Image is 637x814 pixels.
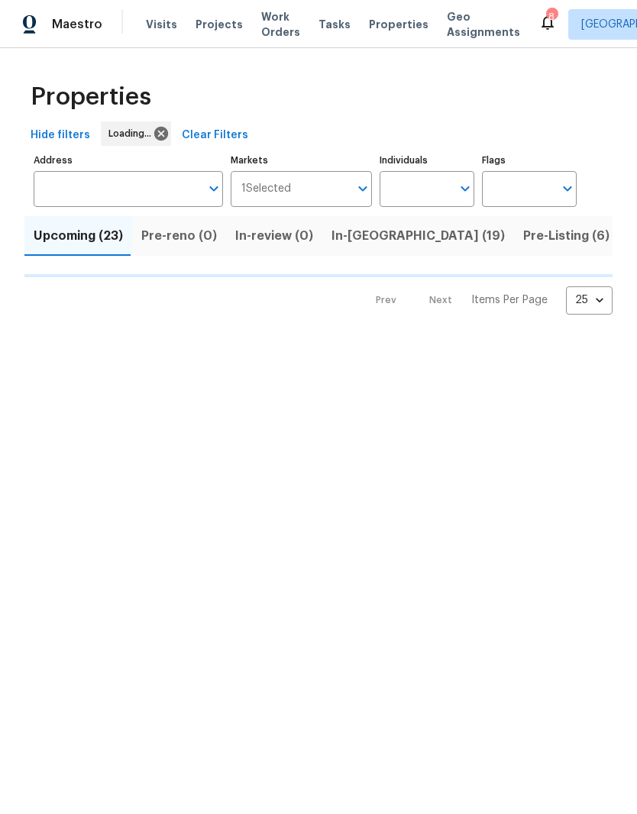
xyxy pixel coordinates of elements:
[196,17,243,32] span: Projects
[447,9,520,40] span: Geo Assignments
[146,17,177,32] span: Visits
[101,121,171,146] div: Loading...
[34,225,123,247] span: Upcoming (23)
[471,292,548,308] p: Items Per Page
[52,17,102,32] span: Maestro
[34,156,223,165] label: Address
[24,121,96,150] button: Hide filters
[182,126,248,145] span: Clear Filters
[108,126,157,141] span: Loading...
[235,225,313,247] span: In-review (0)
[523,225,610,247] span: Pre-Listing (6)
[361,286,613,315] nav: Pagination Navigation
[331,225,505,247] span: In-[GEOGRAPHIC_DATA] (19)
[261,9,300,40] span: Work Orders
[380,156,474,165] label: Individuals
[566,280,613,320] div: 25
[241,183,291,195] span: 1 Selected
[203,178,225,199] button: Open
[352,178,373,199] button: Open
[318,19,351,30] span: Tasks
[176,121,254,150] button: Clear Filters
[31,89,151,105] span: Properties
[454,178,476,199] button: Open
[482,156,577,165] label: Flags
[231,156,373,165] label: Markets
[546,9,557,24] div: 8
[31,126,90,145] span: Hide filters
[141,225,217,247] span: Pre-reno (0)
[369,17,428,32] span: Properties
[557,178,578,199] button: Open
